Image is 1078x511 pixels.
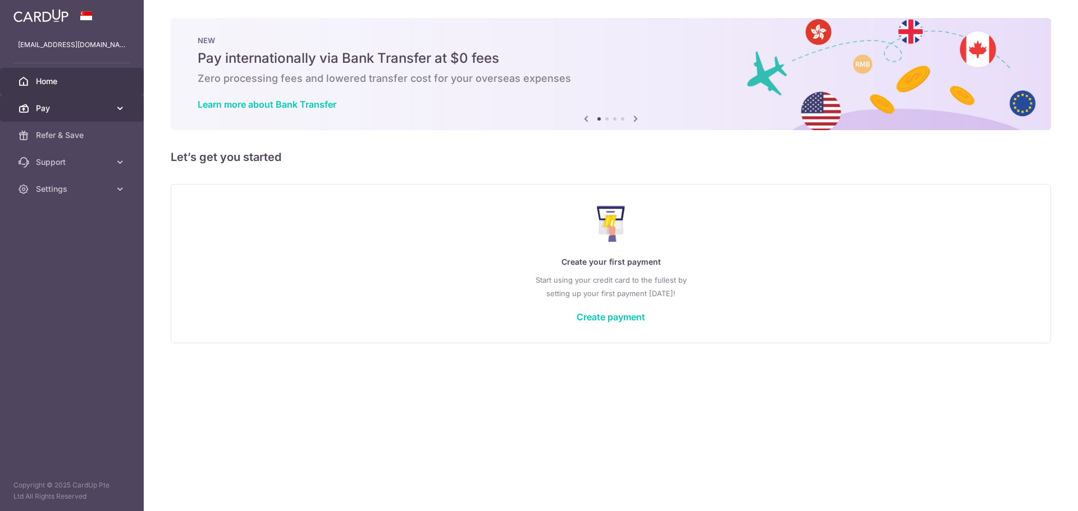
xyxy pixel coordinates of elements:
[171,148,1051,166] h5: Let’s get you started
[36,183,110,195] span: Settings
[18,39,126,50] p: [EMAIL_ADDRESS][DOMAIN_NAME]
[36,103,110,114] span: Pay
[198,49,1024,67] h5: Pay internationally via Bank Transfer at $0 fees
[194,273,1028,300] p: Start using your credit card to the fullest by setting up your first payment [DATE]!
[198,99,336,110] a: Learn more about Bank Transfer
[194,255,1028,269] p: Create your first payment
[13,9,68,22] img: CardUp
[36,130,110,141] span: Refer & Save
[198,72,1024,85] h6: Zero processing fees and lowered transfer cost for your overseas expenses
[36,156,110,168] span: Support
[577,311,645,323] a: Create payment
[36,76,110,87] span: Home
[597,206,625,242] img: Make Payment
[198,36,1024,45] p: NEW
[171,18,1051,130] img: Bank transfer banner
